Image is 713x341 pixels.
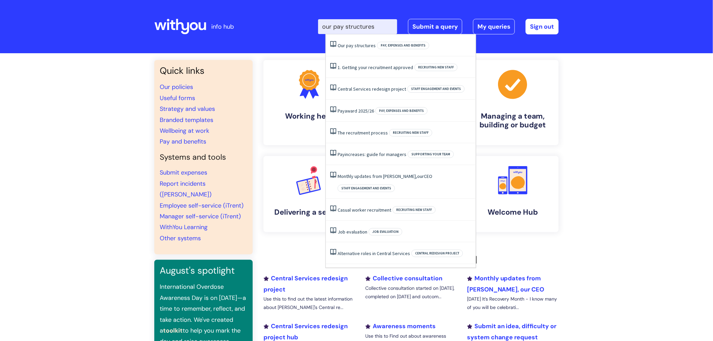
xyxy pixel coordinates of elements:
[365,274,442,282] a: Collective consultation
[160,201,244,210] a: Employee self-service (iTrent)
[338,42,345,49] span: Our
[338,250,410,256] a: Alternative roles in Central Services
[365,284,457,301] p: Collective consultation started on [DATE], completed on [DATE] and outcom...
[473,19,515,34] a: My queries
[414,64,458,71] span: Recruiting new staff
[346,42,353,49] span: pay
[338,151,406,157] a: Payincreases: guide for managers
[263,322,348,341] a: Central Services redesign project hub
[338,86,406,92] a: Central Services redesign project
[263,274,348,293] a: Central Services redesign project
[160,83,193,91] a: Our policies
[160,105,215,113] a: Strategy and values
[338,42,376,49] a: Our pay structures
[467,60,559,145] a: Managing a team, building or budget
[411,250,463,257] span: Central redesign project
[318,19,397,34] input: Search
[375,107,428,115] span: Pay, expenses and benefits
[526,19,559,34] a: Sign out
[160,153,247,162] h4: Systems and tools
[263,156,355,232] a: Delivering a service
[467,274,545,293] a: Monthly updates from [PERSON_NAME], our CEO
[408,151,454,158] span: Supporting your team
[338,207,391,213] a: Casual worker recruitment
[338,229,367,235] a: Job evaluation
[365,322,436,330] a: Awareness moments
[377,42,429,49] span: Pay, expenses and benefits
[163,327,183,335] a: toolkit
[160,234,201,242] a: Other systems
[263,254,559,266] h2: Recently added or updated
[211,21,234,32] p: info hub
[338,173,432,179] a: Monthly updates from [PERSON_NAME],ourCEO
[269,112,350,121] h4: Working here
[160,223,208,231] a: WithYou Learning
[338,108,374,114] a: Payaward 2025/26
[467,295,559,312] p: [DATE] It’s Recovery Month - I know many of you will be celebrati...
[338,151,345,157] span: Pay
[338,185,395,192] span: Staff engagement and events
[160,168,207,177] a: Submit expenses
[160,116,213,124] a: Branded templates
[263,60,355,145] a: Working here
[338,108,345,114] span: Pay
[472,112,553,130] h4: Managing a team, building or budget
[160,265,247,276] h3: August's spotlight
[354,42,376,49] span: structures
[393,206,436,214] span: Recruiting new staff
[467,156,559,232] a: Welcome Hub
[160,180,212,198] a: Report incidents ([PERSON_NAME])
[338,130,388,136] a: The recruitment process
[160,212,241,220] a: Manager self-service (iTrent)
[160,65,247,76] h3: Quick links
[389,129,432,136] span: Recruiting new staff
[407,85,465,93] span: Staff engagement and events
[160,137,206,146] a: Pay and benefits
[263,295,355,312] p: Use this to find out the latest information about [PERSON_NAME]'s Central re...
[369,228,402,236] span: Job evaluation
[160,94,195,102] a: Useful forms
[472,208,553,217] h4: Welcome Hub
[408,19,462,34] a: Submit a query
[318,19,559,34] div: | -
[338,64,413,70] a: 1. Getting your recruitment approved
[467,322,557,341] a: Submit an idea, difficulty or system change request
[417,173,424,179] span: our
[269,208,350,217] h4: Delivering a service
[160,127,209,135] a: Wellbeing at work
